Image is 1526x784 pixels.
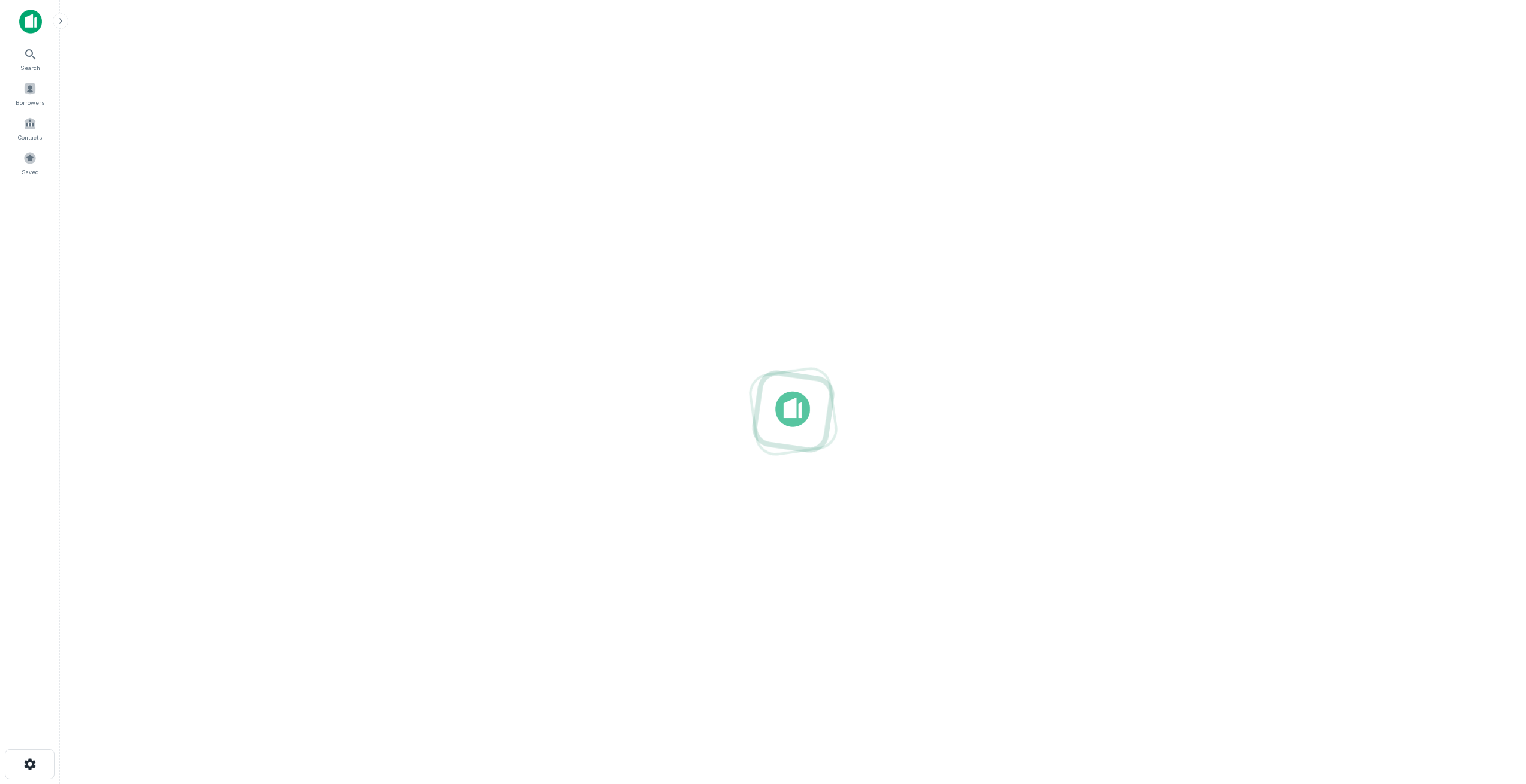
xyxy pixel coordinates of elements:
img: capitalize-icon.png [19,10,42,34]
a: Saved [4,147,56,179]
a: Borrowers [4,77,56,110]
span: Borrowers [16,98,44,107]
span: Search [20,63,40,72]
iframe: Chat Widget [1466,688,1526,746]
span: Saved [22,167,39,177]
a: Contacts [4,112,56,144]
span: Contacts [18,132,42,142]
a: Search [4,43,56,75]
